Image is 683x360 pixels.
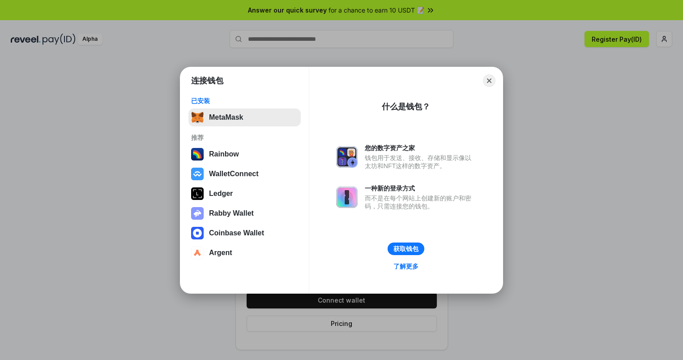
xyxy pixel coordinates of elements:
div: 推荐 [191,134,298,142]
button: WalletConnect [188,165,301,183]
img: svg+xml,%3Csvg%20xmlns%3D%22http%3A%2F%2Fwww.w3.org%2F2000%2Fsvg%22%20fill%3D%22none%22%20viewBox... [336,146,358,168]
div: MetaMask [209,113,243,121]
div: 而不是在每个网站上创建新的账户和密码，只需连接您的钱包。 [365,194,476,210]
a: 了解更多 [388,260,424,272]
div: Rabby Wallet [209,209,254,217]
img: svg+xml,%3Csvg%20width%3D%22120%22%20height%3D%22120%22%20viewBox%3D%220%200%20120%20120%22%20fil... [191,148,204,160]
div: 钱包用于发送、接收、存储和显示像以太坊和NFT这样的数字资产。 [365,154,476,170]
button: Argent [188,244,301,262]
button: 获取钱包 [388,243,424,255]
div: 什么是钱包？ [382,101,430,112]
div: 一种新的登录方式 [365,184,476,192]
div: 已安装 [191,97,298,105]
div: Ledger [209,190,233,198]
img: svg+xml,%3Csvg%20width%3D%2228%22%20height%3D%2228%22%20viewBox%3D%220%200%2028%2028%22%20fill%3D... [191,247,204,259]
div: 您的数字资产之家 [365,144,476,152]
button: Rabby Wallet [188,204,301,222]
div: Rainbow [209,150,239,158]
img: svg+xml,%3Csvg%20xmlns%3D%22http%3A%2F%2Fwww.w3.org%2F2000%2Fsvg%22%20width%3D%2228%22%20height%3... [191,187,204,200]
button: Ledger [188,185,301,203]
button: Close [483,74,495,87]
img: svg+xml,%3Csvg%20fill%3D%22none%22%20height%3D%2233%22%20viewBox%3D%220%200%2035%2033%22%20width%... [191,111,204,124]
div: Coinbase Wallet [209,229,264,237]
div: Argent [209,249,232,257]
button: MetaMask [188,108,301,126]
button: Rainbow [188,145,301,163]
button: Coinbase Wallet [188,224,301,242]
div: 了解更多 [393,262,418,270]
img: svg+xml,%3Csvg%20width%3D%2228%22%20height%3D%2228%22%20viewBox%3D%220%200%2028%2028%22%20fill%3D... [191,168,204,180]
h1: 连接钱包 [191,75,223,86]
img: svg+xml,%3Csvg%20xmlns%3D%22http%3A%2F%2Fwww.w3.org%2F2000%2Fsvg%22%20fill%3D%22none%22%20viewBox... [336,187,358,208]
img: svg+xml,%3Csvg%20width%3D%2228%22%20height%3D%2228%22%20viewBox%3D%220%200%2028%2028%22%20fill%3D... [191,227,204,239]
div: WalletConnect [209,170,259,178]
img: svg+xml,%3Csvg%20xmlns%3D%22http%3A%2F%2Fwww.w3.org%2F2000%2Fsvg%22%20fill%3D%22none%22%20viewBox... [191,207,204,220]
div: 获取钱包 [393,245,418,253]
